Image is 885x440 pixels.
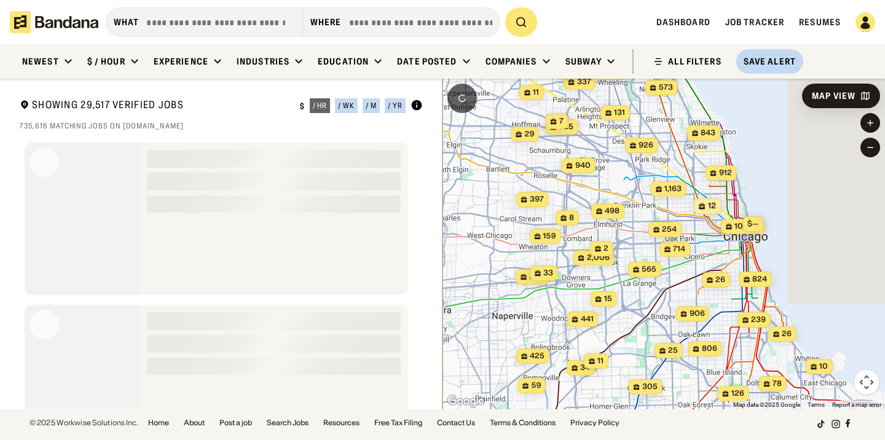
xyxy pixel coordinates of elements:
[642,382,658,392] span: 305
[614,108,625,118] span: 131
[533,87,539,98] span: 11
[604,294,612,304] span: 15
[437,419,475,426] a: Contact Us
[446,393,486,409] img: Google
[734,221,760,232] span: 10,280
[747,219,758,228] span: $--
[397,56,457,67] div: Date Posted
[799,17,841,28] a: Resumes
[338,102,355,109] div: / wk
[565,56,602,67] div: Subway
[374,419,422,426] a: Free Tax Filing
[569,213,574,223] span: 8
[668,345,678,356] span: 25
[486,56,537,67] div: Companies
[310,17,342,28] div: Where
[782,329,792,339] span: 26
[690,308,705,319] span: 906
[490,419,556,426] a: Terms & Conditions
[313,102,328,109] div: / hr
[731,388,744,399] span: 126
[708,201,717,212] span: 12
[559,116,564,127] span: 7
[575,160,591,171] span: 940
[733,401,800,408] span: Map data ©2025 Google
[543,268,553,278] span: 33
[580,363,590,373] span: 34
[22,56,59,67] div: Newest
[446,393,486,409] a: Open this area in Google Maps (opens a new window)
[323,419,360,426] a: Resources
[587,253,610,263] span: 2,006
[639,140,653,151] span: 926
[812,92,855,100] div: Map View
[267,419,309,426] a: Search Jobs
[388,102,403,109] div: / yr
[318,56,369,67] div: Education
[237,56,289,67] div: Industries
[524,129,534,139] span: 29
[530,194,544,205] span: 397
[20,138,423,409] div: grid
[744,56,796,67] div: Save Alert
[832,401,881,408] a: Report a map error
[114,17,139,28] div: what
[701,128,715,138] span: 843
[300,101,305,111] div: $
[752,274,767,285] span: 824
[664,184,682,194] span: 1,163
[702,344,717,354] span: 806
[531,380,541,391] span: 59
[219,419,252,426] a: Post a job
[808,401,825,408] a: Terms (opens in new tab)
[29,419,138,426] div: © 2025 Workwise Solutions Inc.
[597,356,604,366] span: 11
[854,370,879,395] button: Map camera controls
[773,379,782,389] span: 78
[530,351,545,361] span: 425
[725,17,784,28] a: Job Tracker
[154,56,208,67] div: Experience
[148,419,169,426] a: Home
[659,82,673,93] span: 573
[20,121,423,131] div: 735,616 matching jobs on [DOMAIN_NAME]
[87,56,125,67] div: $ / hour
[604,243,608,254] span: 2
[715,275,725,285] span: 26
[543,231,556,242] span: 159
[570,419,619,426] a: Privacy Policy
[673,244,685,254] span: 714
[751,315,766,325] span: 239
[819,361,828,372] span: 10
[662,224,677,235] span: 254
[577,77,591,87] span: 337
[719,168,732,178] span: 912
[529,272,544,282] span: 533
[10,11,98,33] img: Bandana logotype
[605,206,619,216] span: 498
[656,17,710,28] a: Dashboard
[366,102,377,109] div: / m
[581,314,594,324] span: 441
[184,419,205,426] a: About
[668,57,721,66] div: ALL FILTERS
[20,98,290,114] div: Showing 29,517 Verified Jobs
[642,264,656,275] span: 565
